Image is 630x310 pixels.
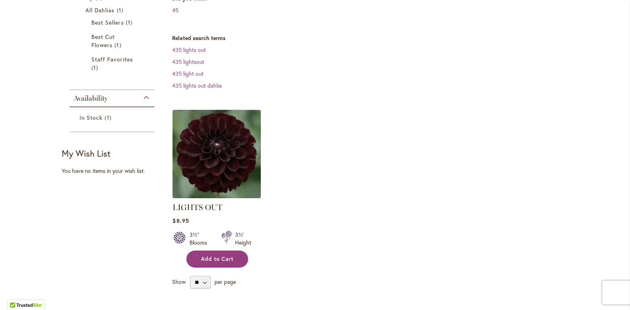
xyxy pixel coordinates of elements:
a: 435 lightsout [172,58,204,65]
span: Show [172,278,186,285]
a: Best Sellers [91,18,135,27]
div: 3½" Blooms [190,231,212,247]
img: LIGHTS OUT [173,110,261,198]
span: per page [214,278,236,285]
span: 1 [91,63,100,72]
span: All Dahlias [85,6,115,14]
a: LIGHTS OUT [173,192,261,200]
a: All Dahlias [85,6,140,14]
a: Best Cut Flowers [91,33,135,49]
div: 3½' Height [235,231,251,247]
span: Best Sellers [91,19,124,26]
span: Staff Favorites [91,55,133,63]
span: In Stock [80,114,102,121]
span: $8.95 [173,217,189,224]
span: 1 [117,6,125,14]
a: 45 [172,6,178,14]
a: Staff Favorites [91,55,135,72]
dt: Related search terms [172,34,568,42]
a: 435 lights out [172,46,206,54]
button: Add to Cart [186,251,248,268]
strong: My Wish List [62,147,110,159]
span: Availability [74,94,108,103]
iframe: Launch Accessibility Center [6,282,28,304]
span: Add to Cart [201,256,233,262]
span: 1 [104,113,113,122]
a: LIGHTS OUT [173,203,222,212]
a: In Stock 1 [80,113,146,122]
a: 435 lights out dahlia [172,82,222,89]
span: Best Cut Flowers [91,33,115,49]
div: You have no items in your wish list. [62,167,167,175]
span: 1 [114,41,123,49]
span: 1 [126,18,135,27]
a: 435 light out [172,70,203,77]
